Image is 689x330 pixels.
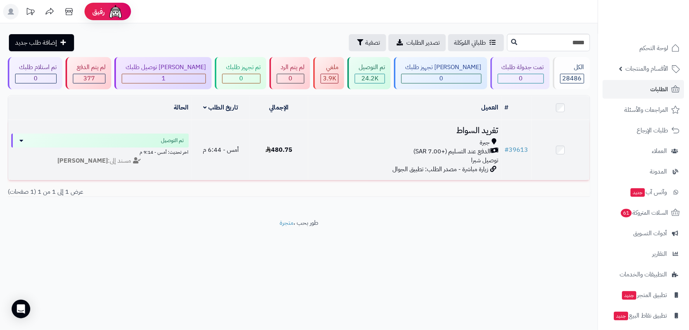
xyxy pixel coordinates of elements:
span: طلبات الإرجاع [637,125,668,136]
div: مسند إلى: [5,156,195,165]
a: العميل [482,103,499,112]
a: وآتس آبجديد [603,183,684,201]
a: لم يتم الدفع 377 [64,57,113,89]
strong: [PERSON_NAME] [57,156,108,165]
span: 0 [34,74,38,83]
a: الكل28486 [551,57,592,89]
img: logo-2.png [636,21,682,37]
span: توصيل شبرا [471,156,499,165]
span: أدوات التسويق [634,228,667,239]
div: 0 [277,74,304,83]
span: تطبيق نقاط البيع [613,310,667,321]
div: 0 [402,74,481,83]
span: جبرة [480,138,490,147]
span: الدفع عند التسليم (+7.00 SAR) [413,147,491,156]
span: التطبيقات والخدمات [620,269,667,280]
a: تم استلام طلبك 0 [6,57,64,89]
a: تصدير الطلبات [389,34,446,51]
div: Open Intercom Messenger [12,300,30,318]
span: زيارة مباشرة - مصدر الطلب: تطبيق الجوال [392,165,489,174]
a: # [505,103,509,112]
div: [PERSON_NAME] تجهيز طلبك [401,63,482,72]
a: السلات المتروكة61 [603,203,684,222]
div: 0 [223,74,260,83]
span: طلباتي المُوكلة [454,38,486,47]
span: تصفية [365,38,380,47]
span: الطلبات [651,84,668,95]
a: المدونة [603,162,684,181]
span: 28486 [563,74,582,83]
span: 480.75 [266,145,292,155]
span: 1 [162,74,166,83]
div: اخر تحديث: أمس - 9:14 م [11,148,189,156]
span: وآتس آب [630,187,667,198]
span: # [505,145,509,155]
div: تم تجهيز طلبك [222,63,261,72]
a: طلبات الإرجاع [603,121,684,140]
h3: تغريد السواط [311,126,499,135]
a: العملاء [603,142,684,160]
a: ملغي 3.9K [312,57,346,89]
a: تاريخ الطلب [203,103,238,112]
div: الكل [560,63,584,72]
span: التقارير [653,248,667,259]
a: متجرة [280,218,294,228]
a: [PERSON_NAME] تجهيز طلبك 0 [392,57,489,89]
a: أدوات التسويق [603,224,684,243]
span: المدونة [650,166,667,177]
span: رفيق [92,7,105,16]
button: تصفية [349,34,386,51]
span: جديد [614,312,629,320]
a: الإجمالي [269,103,289,112]
span: 0 [240,74,243,83]
span: 0 [519,74,523,83]
span: 61 [621,209,632,217]
span: 0 [289,74,293,83]
div: تمت جدولة طلبك [498,63,544,72]
div: 0 [16,74,56,83]
span: جديد [631,188,645,197]
a: إضافة طلب جديد [9,34,74,51]
a: التقارير [603,245,684,263]
span: إضافة طلب جديد [15,38,57,47]
span: المراجعات والأسئلة [625,104,668,115]
span: الأقسام والمنتجات [626,63,668,74]
a: طلباتي المُوكلة [448,34,504,51]
a: تم تجهيز طلبك 0 [213,57,268,89]
div: 377 [73,74,105,83]
a: #39613 [505,145,528,155]
span: تطبيق المتجر [622,290,667,300]
span: تصدير الطلبات [406,38,440,47]
a: الطلبات [603,80,684,99]
div: ملغي [321,63,338,72]
a: تطبيق نقاط البيعجديد [603,306,684,325]
div: عرض 1 إلى 1 من 1 (1 صفحات) [2,188,299,196]
a: [PERSON_NAME] توصيل طلبك 1 [113,57,213,89]
a: تحديثات المنصة [21,4,40,21]
span: تم التوصيل [161,137,184,144]
a: تطبيق المتجرجديد [603,286,684,304]
a: لم يتم الرد 0 [268,57,312,89]
div: [PERSON_NAME] توصيل طلبك [122,63,206,72]
span: السلات المتروكة [620,207,668,218]
div: 1 [122,74,205,83]
div: 3880 [321,74,338,83]
span: 377 [83,74,95,83]
div: لم يتم الرد [277,63,304,72]
div: 24228 [355,74,385,83]
span: جديد [622,291,637,300]
a: لوحة التحكم [603,39,684,57]
div: 0 [498,74,544,83]
a: تمت جدولة طلبك 0 [489,57,551,89]
span: 24.2K [361,74,378,83]
img: ai-face.png [108,4,123,19]
span: لوحة التحكم [640,43,668,54]
span: 0 [440,74,444,83]
span: أمس - 6:44 م [203,145,239,155]
a: التطبيقات والخدمات [603,265,684,284]
a: المراجعات والأسئلة [603,101,684,119]
div: تم التوصيل [355,63,385,72]
span: 3.9K [323,74,336,83]
a: الحالة [174,103,189,112]
span: العملاء [652,146,667,156]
